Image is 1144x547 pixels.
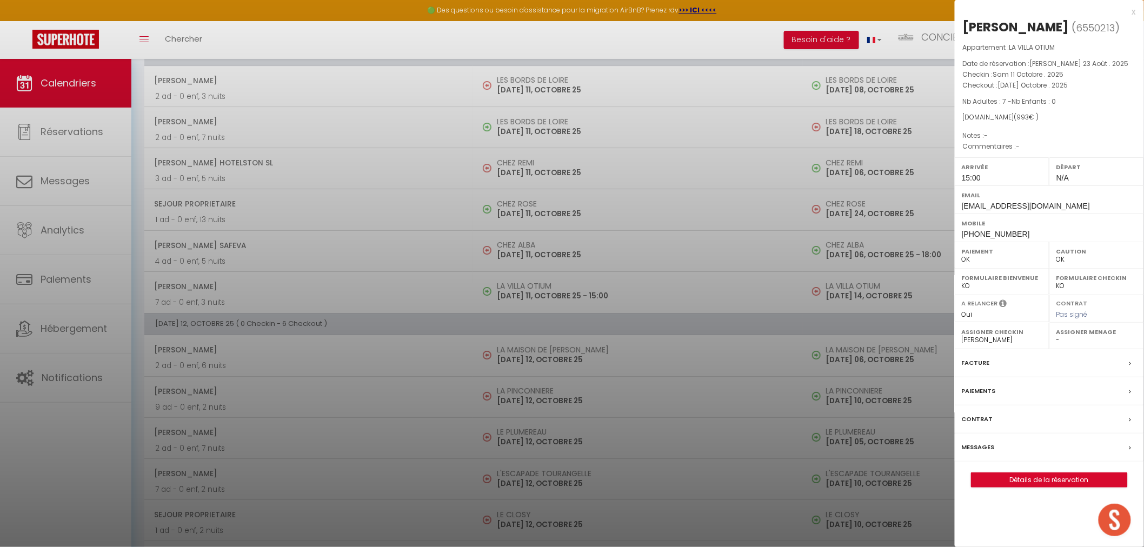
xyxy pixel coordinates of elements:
[1017,112,1029,122] span: 993
[962,299,998,308] label: A relancer
[963,130,1136,141] p: Notes :
[963,112,1136,123] div: [DOMAIN_NAME]
[962,246,1042,257] label: Paiement
[1012,97,1056,106] span: Nb Enfants : 0
[1056,174,1069,182] span: N/A
[1056,162,1137,172] label: Départ
[962,326,1042,337] label: Assigner Checkin
[955,5,1136,18] div: x
[985,131,988,140] span: -
[1099,504,1131,536] div: Ouvrir le chat
[962,218,1137,229] label: Mobile
[962,190,1137,201] label: Email
[962,272,1042,283] label: Formulaire Bienvenue
[962,174,981,182] span: 15:00
[962,202,1090,210] span: [EMAIL_ADDRESS][DOMAIN_NAME]
[1000,299,1007,311] i: Sélectionner OUI si vous souhaiter envoyer les séquences de messages post-checkout
[993,70,1064,79] span: Sam 11 Octobre . 2025
[1056,246,1137,257] label: Caution
[962,385,996,397] label: Paiements
[1072,20,1120,35] span: ( )
[962,413,993,425] label: Contrat
[1056,326,1137,337] label: Assigner Menage
[963,97,1056,106] span: Nb Adultes : 7 -
[1014,112,1039,122] span: ( € )
[1016,142,1020,151] span: -
[962,230,1030,238] span: [PHONE_NUMBER]
[1056,310,1088,319] span: Pas signé
[1030,59,1129,68] span: [PERSON_NAME] 23 Août . 2025
[972,473,1127,487] a: Détails de la réservation
[962,442,995,453] label: Messages
[963,58,1136,69] p: Date de réservation :
[998,81,1068,90] span: [DATE] Octobre . 2025
[1076,21,1115,35] span: 6550213
[963,80,1136,91] p: Checkout :
[963,18,1069,36] div: [PERSON_NAME]
[963,141,1136,152] p: Commentaires :
[971,472,1128,488] button: Détails de la réservation
[962,162,1042,172] label: Arrivée
[1056,299,1088,306] label: Contrat
[963,42,1136,53] p: Appartement :
[1056,272,1137,283] label: Formulaire Checkin
[963,69,1136,80] p: Checkin :
[1009,43,1055,52] span: LA VILLA OTIUM
[962,357,990,369] label: Facture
